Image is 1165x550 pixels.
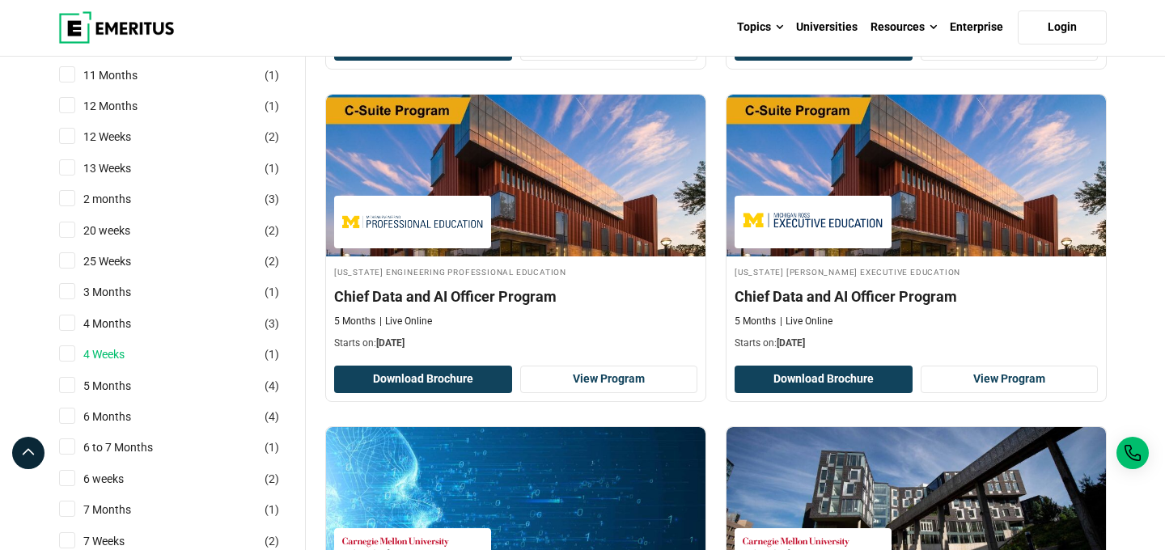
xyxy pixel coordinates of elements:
a: 3 Months [83,283,163,301]
span: ( ) [265,470,279,488]
img: Michigan Ross Executive Education [743,204,883,240]
a: 2 months [83,190,163,208]
a: Login [1018,11,1107,44]
a: AI and Machine Learning Course by Michigan Ross Executive Education - December 15, 2025 Michigan ... [727,95,1106,358]
span: 2 [269,130,275,143]
button: Download Brochure [334,366,512,393]
h4: Chief Data and AI Officer Program [735,286,1098,307]
span: ( ) [265,501,279,518]
a: 5 Months [83,377,163,395]
span: ( ) [265,128,279,146]
span: [DATE] [376,337,405,349]
p: Starts on: [735,336,1098,350]
span: ( ) [265,283,279,301]
span: 3 [269,317,275,330]
span: 3 [269,192,275,205]
span: ( ) [265,438,279,456]
img: Michigan Engineering Professional Education [342,204,483,240]
span: 1 [269,348,275,361]
span: [DATE] [777,337,805,349]
a: View Program [921,366,1099,393]
a: 4 Weeks [83,345,157,363]
a: 25 Weeks [83,252,163,270]
span: 4 [269,410,275,423]
span: ( ) [265,66,279,84]
a: View Program [520,366,698,393]
span: ( ) [265,377,279,395]
p: Live Online [780,315,832,328]
a: 7 Months [83,501,163,518]
span: 1 [269,286,275,298]
img: Chief Data and AI Officer Program | Online AI and Machine Learning Course [326,95,705,256]
h4: [US_STATE] Engineering Professional Education [334,264,697,278]
span: ( ) [265,315,279,332]
a: 12 Weeks [83,128,163,146]
h4: Chief Data and AI Officer Program [334,286,697,307]
span: 1 [269,503,275,516]
span: ( ) [265,408,279,425]
span: 2 [269,535,275,548]
a: 13 Weeks [83,159,163,177]
span: 4 [269,379,275,392]
a: 7 Weeks [83,532,157,550]
span: 1 [269,69,275,82]
a: 6 Months [83,408,163,425]
span: 1 [269,99,275,112]
span: 2 [269,472,275,485]
span: 1 [269,162,275,175]
a: 6 to 7 Months [83,438,185,456]
span: 2 [269,255,275,268]
a: 4 Months [83,315,163,332]
img: Chief Data and AI Officer Program | Online AI and Machine Learning Course [727,95,1106,256]
p: 5 Months [735,315,776,328]
h4: [US_STATE] [PERSON_NAME] Executive Education [735,264,1098,278]
a: 11 Months [83,66,170,84]
span: 1 [269,441,275,454]
span: ( ) [265,190,279,208]
p: Live Online [379,315,432,328]
span: ( ) [265,222,279,239]
span: ( ) [265,159,279,177]
a: 20 weeks [83,222,163,239]
span: ( ) [265,532,279,550]
a: 12 Months [83,97,170,115]
a: AI and Machine Learning Course by Michigan Engineering Professional Education - December 15, 2025... [326,95,705,358]
span: 2 [269,224,275,237]
a: 6 weeks [83,470,156,488]
p: Starts on: [334,336,697,350]
span: ( ) [265,97,279,115]
button: Download Brochure [735,366,913,393]
p: 5 Months [334,315,375,328]
span: ( ) [265,252,279,270]
span: ( ) [265,345,279,363]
